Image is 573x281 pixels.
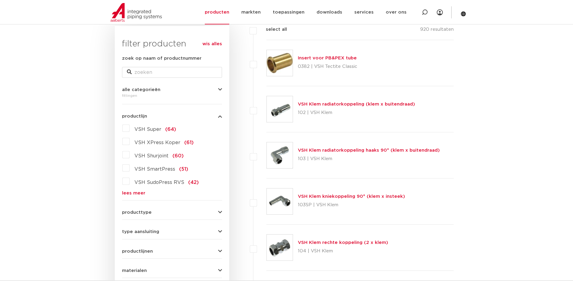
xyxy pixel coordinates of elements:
[267,142,293,168] img: Thumbnail for VSH Klem radiatorkoppeling haaks 90° (klem x buitendraad)
[122,229,222,234] button: type aansluiting
[257,26,287,33] label: select all
[122,210,152,215] span: producttype
[122,87,160,92] span: alle categorieën
[134,180,184,185] span: VSH SudoPress RVS
[122,92,222,99] div: fittingen
[122,114,147,118] span: productlijn
[122,268,222,273] button: materialen
[298,62,357,71] p: 0382 | VSH Tectite Classic
[134,167,175,172] span: VSH SmartPress
[134,127,161,132] span: VSH Super
[298,108,415,118] p: 102 | VSH Klem
[122,268,147,273] span: materialen
[188,180,199,185] span: (42)
[298,154,440,164] p: 103 | VSH Klem
[298,194,405,199] a: VSH Klem kniekoppeling 90° (klem x insteek)
[122,210,222,215] button: producttype
[298,200,405,210] p: 103SP | VSH Klem
[122,191,222,195] a: lees meer
[298,102,415,106] a: VSH Klem radiatorkoppeling (klem x buitendraad)
[122,249,153,254] span: productlijnen
[179,167,188,172] span: (51)
[122,229,159,234] span: type aansluiting
[165,127,176,132] span: (64)
[122,87,222,92] button: alle categorieën
[298,240,388,245] a: VSH Klem rechte koppeling (2 x klem)
[184,140,194,145] span: (61)
[420,26,454,35] p: 920 resultaten
[122,249,222,254] button: productlijnen
[298,56,357,60] a: Insert voor PB&PEX tube
[122,38,222,50] h3: filter producten
[172,153,184,158] span: (60)
[267,50,293,76] img: Thumbnail for Insert voor PB&PEX tube
[267,96,293,122] img: Thumbnail for VSH Klem radiatorkoppeling (klem x buitendraad)
[134,140,180,145] span: VSH XPress Koper
[122,67,222,78] input: zoeken
[202,40,222,48] a: wis alles
[122,55,201,62] label: zoek op naam of productnummer
[267,188,293,214] img: Thumbnail for VSH Klem kniekoppeling 90° (klem x insteek)
[122,114,222,118] button: productlijn
[298,148,440,153] a: VSH Klem radiatorkoppeling haaks 90° (klem x buitendraad)
[298,246,388,256] p: 104 | VSH Klem
[134,153,169,158] span: VSH Shurjoint
[267,235,293,260] img: Thumbnail for VSH Klem rechte koppeling (2 x klem)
